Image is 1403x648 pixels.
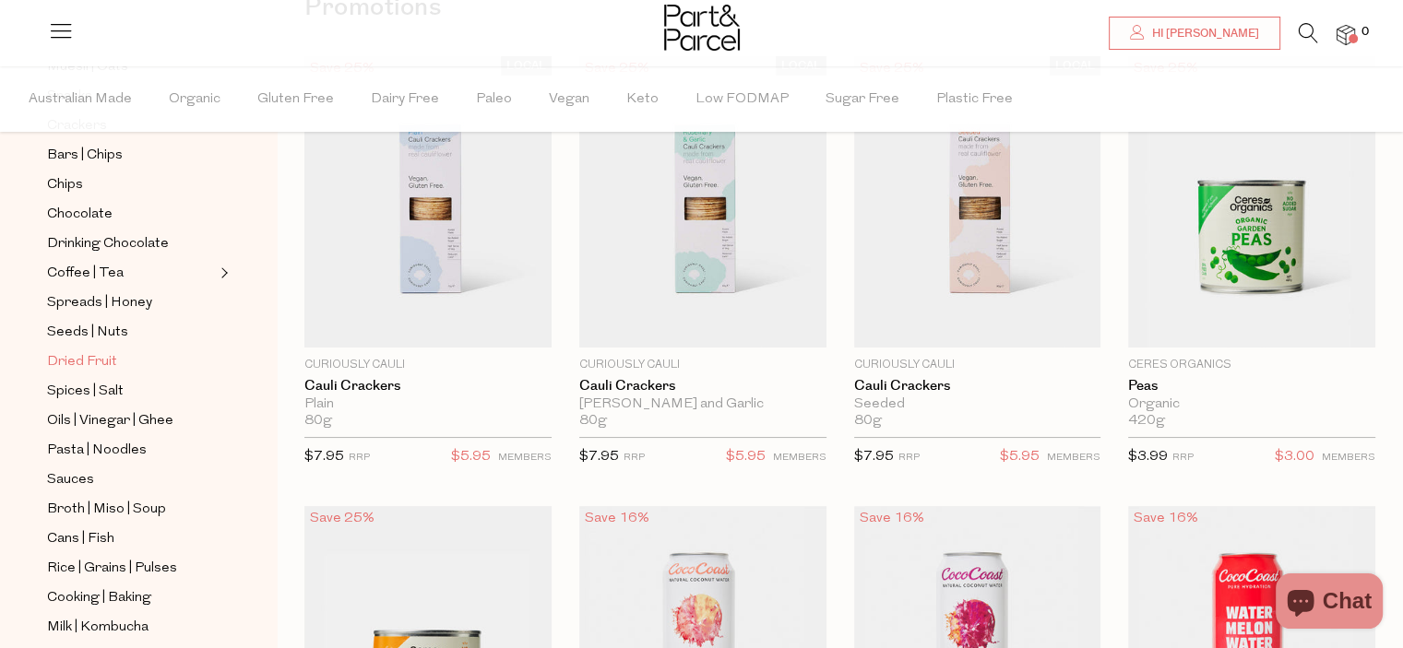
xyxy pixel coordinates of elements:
[854,56,1101,348] img: Cauli Crackers
[47,232,215,255] a: Drinking Chocolate
[936,67,1013,132] span: Plastic Free
[47,173,215,196] a: Chips
[47,321,215,344] a: Seeds | Nuts
[47,558,177,580] span: Rice | Grains | Pulses
[47,322,128,344] span: Seeds | Nuts
[304,56,552,348] img: Cauli Crackers
[47,439,215,462] a: Pasta | Noodles
[854,506,930,531] div: Save 16%
[47,263,124,285] span: Coffee | Tea
[47,616,215,639] a: Milk | Kombucha
[1357,24,1373,41] span: 0
[304,506,380,531] div: Save 25%
[47,557,215,580] a: Rice | Grains | Pulses
[47,350,215,373] a: Dried Fruit
[1337,25,1355,44] a: 0
[304,357,552,373] p: Curiously Cauli
[47,262,215,285] a: Coffee | Tea
[47,528,114,550] span: Cans | Fish
[696,67,789,132] span: Low FODMAP
[47,499,166,521] span: Broth | Miso | Soup
[1270,573,1388,633] inbox-online-store-chat: Shopify online store chat
[451,445,491,469] span: $5.95
[854,378,1101,395] a: Cauli Crackers
[854,357,1101,373] p: Curiously Cauli
[47,469,94,491] span: Sauces
[304,378,552,395] a: Cauli Crackers
[29,67,132,132] span: Australian Made
[773,453,826,463] small: MEMBERS
[624,453,645,463] small: RRP
[579,506,655,531] div: Save 16%
[1172,453,1194,463] small: RRP
[1128,396,1375,413] div: Organic
[626,67,659,132] span: Keto
[854,450,894,464] span: $7.95
[579,56,826,348] img: Cauli Crackers
[549,67,589,132] span: Vegan
[47,145,123,167] span: Bars | Chips
[47,410,173,432] span: Oils | Vinegar | Ghee
[1000,445,1040,469] span: $5.95
[304,413,332,430] span: 80g
[47,292,152,314] span: Spreads | Honey
[47,381,124,403] span: Spices | Salt
[1128,378,1375,395] a: Peas
[579,450,619,464] span: $7.95
[1128,357,1375,373] p: Ceres Organics
[47,440,147,462] span: Pasta | Noodles
[1128,56,1375,348] img: Peas
[579,413,607,430] span: 80g
[47,233,169,255] span: Drinking Chocolate
[664,5,740,51] img: Part&Parcel
[1322,453,1375,463] small: MEMBERS
[169,67,220,132] span: Organic
[1275,445,1314,469] span: $3.00
[726,445,766,469] span: $5.95
[257,67,334,132] span: Gluten Free
[1047,453,1100,463] small: MEMBERS
[1128,506,1204,531] div: Save 16%
[47,351,117,373] span: Dried Fruit
[579,378,826,395] a: Cauli Crackers
[47,409,215,432] a: Oils | Vinegar | Ghee
[1128,450,1168,464] span: $3.99
[47,586,215,609] a: Cooking | Baking
[854,396,1101,413] div: Seeded
[371,67,439,132] span: Dairy Free
[47,468,215,491] a: Sauces
[1109,17,1280,50] a: Hi [PERSON_NAME]
[47,174,83,196] span: Chips
[349,453,370,463] small: RRP
[47,380,215,403] a: Spices | Salt
[304,396,552,413] div: Plain
[898,453,920,463] small: RRP
[47,203,215,226] a: Chocolate
[47,617,149,639] span: Milk | Kombucha
[47,144,215,167] a: Bars | Chips
[826,67,899,132] span: Sugar Free
[47,527,215,550] a: Cans | Fish
[47,291,215,314] a: Spreads | Honey
[1147,26,1259,41] span: Hi [PERSON_NAME]
[579,357,826,373] p: Curiously Cauli
[47,587,151,609] span: Cooking | Baking
[47,204,113,226] span: Chocolate
[854,413,882,430] span: 80g
[1128,413,1165,430] span: 420g
[498,453,552,463] small: MEMBERS
[216,262,229,284] button: Expand/Collapse Coffee | Tea
[304,450,344,464] span: $7.95
[476,67,512,132] span: Paleo
[579,396,826,413] div: [PERSON_NAME] and Garlic
[47,498,215,521] a: Broth | Miso | Soup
